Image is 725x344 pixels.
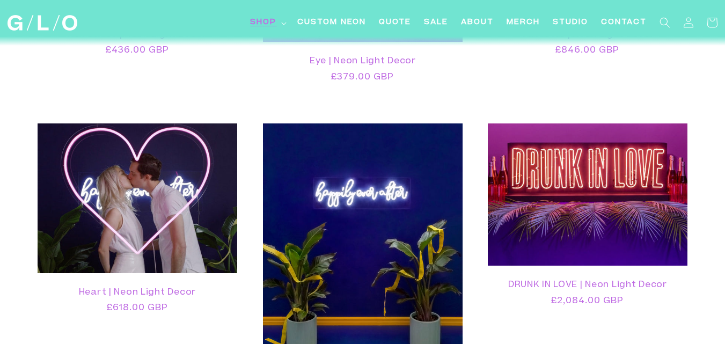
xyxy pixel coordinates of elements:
[671,292,725,344] iframe: Chat Widget
[418,11,455,35] a: SALE
[291,11,372,35] a: Custom Neon
[244,11,291,35] summary: Shop
[250,17,276,28] span: Shop
[379,17,411,28] span: Quote
[595,11,653,35] a: Contact
[3,11,81,35] a: GLO Studio
[455,11,500,35] a: About
[499,281,677,291] a: DRUNK IN LOVE | Neon Light Decor
[461,17,494,28] span: About
[601,17,647,28] span: Contact
[653,11,677,34] summary: Search
[48,288,226,298] a: Heart | Neon Light Decor
[8,15,77,31] img: GLO Studio
[500,11,546,35] a: Merch
[507,17,540,28] span: Merch
[274,56,452,67] a: Eye | Neon Light Decor
[297,17,366,28] span: Custom Neon
[424,17,448,28] span: SALE
[553,17,588,28] span: Studio
[372,11,418,35] a: Quote
[546,11,595,35] a: Studio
